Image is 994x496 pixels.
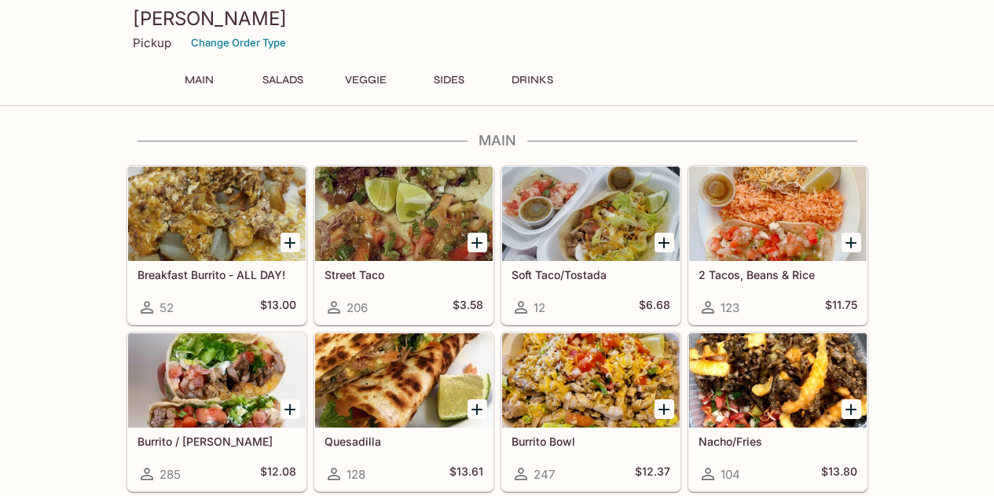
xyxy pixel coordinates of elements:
[133,35,171,50] p: Pickup
[281,233,300,252] button: Add Breakfast Burrito - ALL DAY!
[127,333,306,491] a: Burrito / [PERSON_NAME]285$12.08
[281,399,300,419] button: Add Burrito / Cali Burrito
[825,298,857,317] h5: $11.75
[138,435,296,448] h5: Burrito / [PERSON_NAME]
[699,268,857,281] h5: 2 Tacos, Beans & Rice
[260,465,296,483] h5: $12.08
[502,167,680,261] div: Soft Taco/Tostada
[512,435,670,448] h5: Burrito Bowl
[688,333,867,491] a: Nacho/Fries104$13.80
[721,467,740,482] span: 104
[639,298,670,317] h5: $6.68
[315,333,493,428] div: Quesadilla
[534,300,545,315] span: 12
[635,465,670,483] h5: $12.37
[501,333,680,491] a: Burrito Bowl247$12.37
[127,132,868,149] h4: Main
[501,166,680,325] a: Soft Taco/Tostada12$6.68
[497,69,568,91] button: Drinks
[314,333,493,491] a: Quesadilla128$13.61
[128,167,306,261] div: Breakfast Burrito - ALL DAY!
[842,399,861,419] button: Add Nacho/Fries
[260,298,296,317] h5: $13.00
[248,69,318,91] button: Salads
[453,298,483,317] h5: $3.58
[331,69,402,91] button: Veggie
[655,399,674,419] button: Add Burrito Bowl
[164,69,235,91] button: Main
[160,467,181,482] span: 285
[655,233,674,252] button: Add Soft Taco/Tostada
[699,435,857,448] h5: Nacho/Fries
[184,31,293,55] button: Change Order Type
[347,467,365,482] span: 128
[534,467,555,482] span: 247
[689,333,867,428] div: Nacho/Fries
[314,166,493,325] a: Street Taco206$3.58
[468,399,487,419] button: Add Quesadilla
[347,300,368,315] span: 206
[133,6,862,31] h3: [PERSON_NAME]
[138,268,296,281] h5: Breakfast Burrito - ALL DAY!
[821,465,857,483] h5: $13.80
[688,166,867,325] a: 2 Tacos, Beans & Rice123$11.75
[842,233,861,252] button: Add 2 Tacos, Beans & Rice
[160,300,174,315] span: 52
[315,167,493,261] div: Street Taco
[512,268,670,281] h5: Soft Taco/Tostada
[127,166,306,325] a: Breakfast Burrito - ALL DAY!52$13.00
[689,167,867,261] div: 2 Tacos, Beans & Rice
[721,300,739,315] span: 123
[502,333,680,428] div: Burrito Bowl
[414,69,485,91] button: Sides
[128,333,306,428] div: Burrito / Cali Burrito
[449,465,483,483] h5: $13.61
[325,268,483,281] h5: Street Taco
[325,435,483,448] h5: Quesadilla
[468,233,487,252] button: Add Street Taco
